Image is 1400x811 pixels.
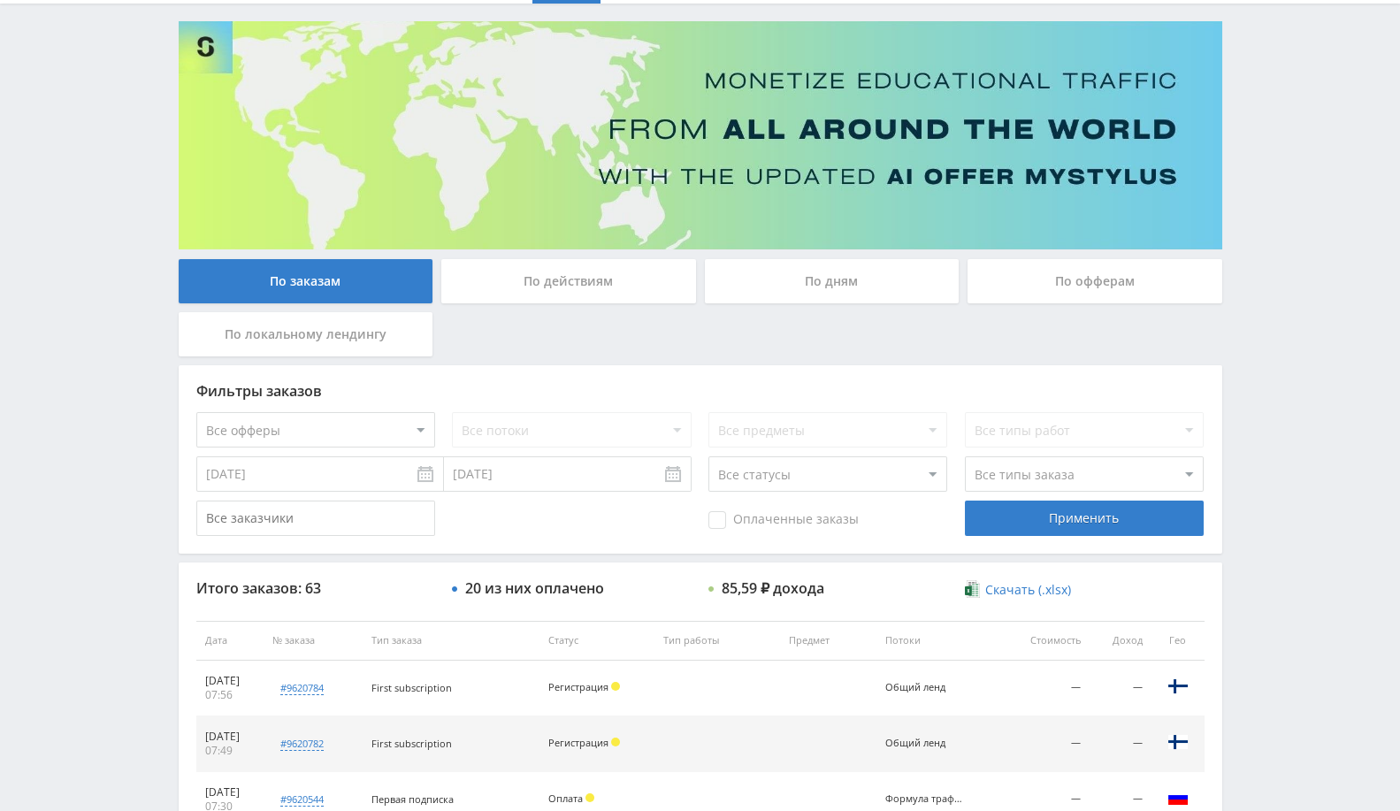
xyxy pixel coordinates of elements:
div: Итого заказов: 63 [196,580,435,596]
th: Дата [196,621,264,661]
th: Стоимость [1001,621,1089,661]
th: Доход [1090,621,1151,661]
div: По офферам [968,259,1222,303]
div: По заказам [179,259,433,303]
div: [DATE] [205,785,255,800]
span: Холд [611,682,620,691]
span: Скачать (.xlsx) [985,583,1071,597]
div: #9620544 [280,792,324,807]
input: Все заказчики [196,501,435,536]
span: Оплата [548,792,583,805]
img: fin.png [1167,731,1189,753]
div: 07:49 [205,744,255,758]
th: № заказа [264,621,363,661]
img: fin.png [1167,676,1189,697]
div: 07:56 [205,688,255,702]
span: First subscription [371,737,452,750]
div: [DATE] [205,730,255,744]
div: 85,59 ₽ дохода [722,580,824,596]
th: Предмет [780,621,876,661]
img: rus.png [1167,787,1189,808]
span: Первая подписка [371,792,454,806]
div: 20 из них оплачено [465,580,604,596]
img: Banner [179,21,1222,249]
th: Тип заказа [363,621,539,661]
div: Фильтры заказов [196,383,1205,399]
span: Оплаченные заказы [708,511,859,529]
td: — [1090,661,1151,716]
span: First subscription [371,681,452,694]
th: Статус [539,621,654,661]
div: [DATE] [205,674,255,688]
div: Формула трафика контекст [884,793,964,805]
td: — [1001,661,1089,716]
div: По дням [705,259,960,303]
span: Холд [585,793,594,802]
div: Общий ленд [884,738,964,749]
th: Тип работы [654,621,780,661]
td: — [1090,716,1151,772]
a: Скачать (.xlsx) [965,581,1071,599]
div: По действиям [441,259,696,303]
th: Потоки [876,621,1001,661]
span: Регистрация [548,680,608,693]
div: #9620782 [280,737,324,751]
span: Регистрация [548,736,608,749]
div: #9620784 [280,681,324,695]
span: Холд [611,738,620,746]
th: Гео [1151,621,1205,661]
div: Общий ленд [884,682,964,693]
img: xlsx [965,580,980,598]
div: По локальному лендингу [179,312,433,356]
div: Применить [965,501,1204,536]
td: — [1001,716,1089,772]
